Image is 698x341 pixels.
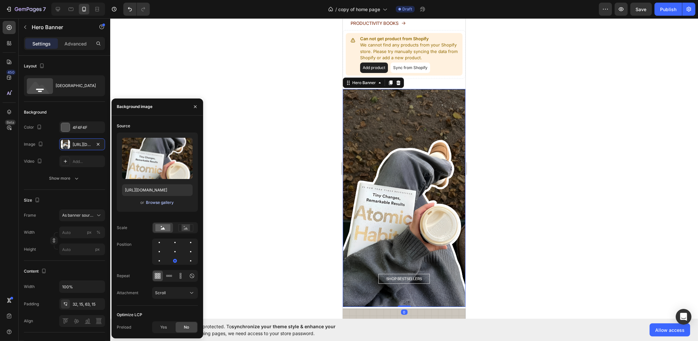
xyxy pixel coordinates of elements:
span: Yes [160,324,167,330]
div: 4F4F4F [73,125,103,131]
span: As banner source [62,212,94,218]
span: Your page is password protected. To when designing pages, we need access to your store password. [152,323,361,337]
div: [URL][DOMAIN_NAME] [73,142,92,148]
div: Color [24,123,43,132]
div: Show more [49,175,80,182]
div: Background [24,109,46,115]
div: px [87,229,92,235]
button: Allow access [650,323,690,336]
span: Allow access [655,327,685,333]
p: 7 [43,5,46,13]
label: Frame [24,212,36,218]
div: Video [24,157,44,166]
button: px [95,228,102,236]
div: Background image [117,104,152,110]
div: [GEOGRAPHIC_DATA] [56,78,96,93]
input: px [59,243,105,255]
input: https://example.com/image.jpg [122,184,193,196]
input: Auto [60,281,105,293]
div: 450 [6,70,16,75]
img: preview-image [122,138,193,179]
span: Scroll [155,290,166,295]
span: or [140,199,144,206]
div: Layout [24,62,46,71]
p: Hero Banner [32,23,87,31]
button: Publish [654,3,682,16]
div: Align [24,318,33,324]
button: Save [630,3,652,16]
button: Scroll [152,287,198,299]
div: Beta [5,120,16,125]
input: px% [59,226,105,238]
div: Source [117,123,130,129]
div: 32, 15, 63, 15 [73,301,103,307]
div: Optimize LCP [117,312,142,318]
label: Width [24,229,35,235]
div: Attachment [117,290,138,296]
span: synchronize your theme style & enhance your experience [152,324,336,336]
button: Browse gallery [146,199,174,206]
span: copy of home page [338,6,380,13]
span: Draft [402,6,412,12]
div: Padding [24,301,39,307]
div: Browse gallery [146,200,174,206]
p: Advanced [64,40,87,47]
div: Repeat [117,273,130,279]
div: Size [24,196,41,205]
label: Height [24,246,36,252]
div: Add... [73,159,103,165]
div: Open Intercom Messenger [676,309,691,325]
div: Width [24,284,35,290]
p: Settings [32,40,51,47]
div: Position [117,242,131,247]
div: Image [24,140,44,149]
div: % [96,229,100,235]
button: Show more [24,172,105,184]
div: Undo/Redo [123,3,150,16]
span: px [95,247,100,252]
div: Scale [117,225,127,231]
span: No [184,324,189,330]
button: % [85,228,93,236]
iframe: Design area [343,18,465,319]
button: As banner source [59,209,105,221]
button: 7 [3,3,49,16]
div: Publish [660,6,676,13]
span: Save [636,7,647,12]
div: Preload [117,324,131,330]
div: Content [24,267,48,276]
span: / [335,6,337,13]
